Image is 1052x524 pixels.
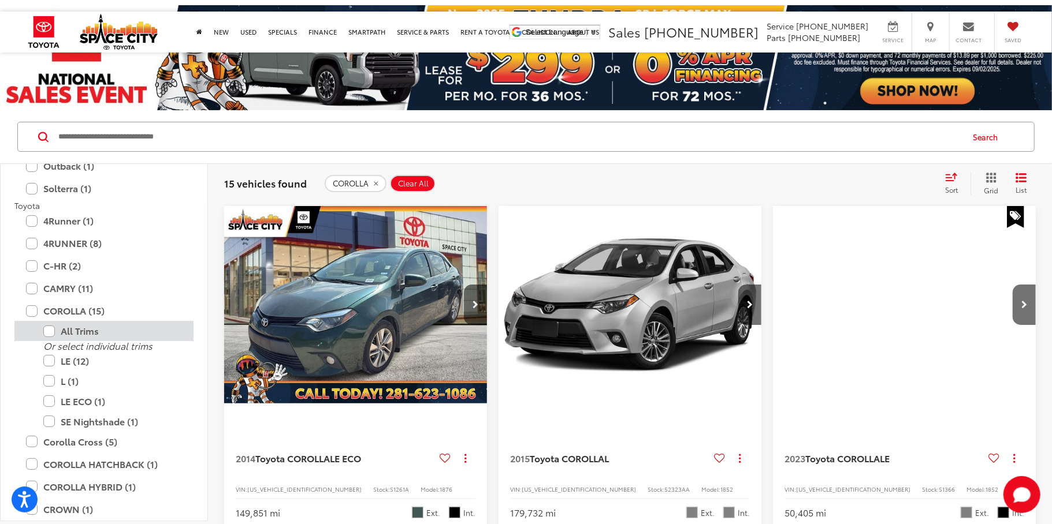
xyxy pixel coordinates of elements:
label: LE ECO (1) [43,391,182,411]
label: LE (12) [43,351,182,371]
span: dropdown dots [739,454,741,463]
button: Actions [455,448,475,469]
span: Gray [723,507,735,518]
a: 2015 Toyota COROLLA LE GRADE FWD2015 Toyota COROLLA LE GRADE FWD2015 Toyota COROLLA LE GRADE FWD2... [498,206,763,403]
span: 1852 [986,485,998,493]
span: VIN: [785,485,796,493]
span: Ext. [701,507,715,518]
div: 2015 Toyota COROLLA L 0 [498,206,763,403]
span: [US_VEHICLE_IDENTIFICATION_NUMBER] [796,485,910,493]
label: Solterra (1) [26,178,182,199]
span: Saved [1001,36,1026,44]
span: [US_VEHICLE_IDENTIFICATION_NUMBER] [522,485,636,493]
span: LE ECO [330,451,361,465]
label: 4RUNNER (8) [26,233,182,253]
img: 2015 Toyota COROLLA LE GRADE FWD [498,206,763,405]
span: 2014 [236,451,255,465]
span: Parts [767,32,786,43]
a: Service [876,12,912,53]
div: 50,405 mi [785,506,826,519]
a: Used [235,12,262,53]
svg: Start Chat [1003,476,1040,513]
button: Next image [1013,285,1036,325]
span: Ext. [975,507,989,518]
label: COROLLA HYBRID (1) [26,477,182,497]
span: [PHONE_NUMBER] [644,23,759,41]
label: C-HR (2) [26,256,182,276]
span: Toyota COROLLA [255,451,330,465]
img: Space City Toyota [80,14,158,50]
span: Grid [984,185,998,195]
span: Stock: [648,485,664,493]
span: 2015 [510,451,530,465]
a: New [208,12,235,53]
label: Outback (1) [26,156,182,176]
button: Actions [1004,448,1024,469]
span: Special [1007,206,1024,228]
a: My Saved Vehicles [997,12,1032,53]
span: Model: [966,485,986,493]
span: Clear All [398,179,429,188]
a: Specials [262,12,303,53]
span: List [1016,185,1027,194]
a: Home [191,12,208,53]
button: Select sort value [939,172,971,195]
span: Service [767,20,794,32]
a: Finance [303,12,343,53]
a: 2014 Toyota COROLLA LE ECO PREMIUM2014 Toyota COROLLA LE ECO PREMIUM2014 Toyota COROLLA LE ECO PR... [224,206,488,403]
span: Contact [956,36,982,44]
label: All Trims [43,321,182,341]
span: Ext. [426,507,440,518]
button: Clear All [390,175,436,192]
a: 2015Toyota COROLLAL [510,452,709,465]
button: Next image [738,285,761,325]
span: Classic Silver Metallic [686,507,698,518]
label: L (1) [43,371,182,391]
span: 15 vehicles found [224,176,307,190]
span: Toyota COROLLA [805,451,880,465]
div: 179,732 mi [510,506,556,519]
label: CROWN (1) [26,499,182,519]
label: COROLLA (15) [26,301,182,321]
span: Sort [945,185,958,194]
a: SmartPath [343,12,391,53]
span: Int. [738,507,750,518]
label: 4Runner (1) [26,211,182,231]
span: Service [880,36,906,44]
div: 149,851 mi [236,506,280,519]
a: Service & Parts [391,12,455,53]
span: COROLLA [333,179,369,188]
span: Model: [421,485,440,493]
a: Map [914,12,949,53]
button: Actions [730,448,750,469]
img: Toyota [20,12,68,53]
span: 2023 [785,451,805,465]
span: Classic Silver Metallic [961,507,972,518]
span: Stock: [373,485,390,493]
span: S1366 [939,485,955,493]
span: Black For Limited/Trail B [449,507,460,518]
span: dropdown dots [464,454,466,463]
span: Toyota [14,200,40,211]
span: Stock: [922,485,939,493]
span: 4Evergreen Mica [412,507,423,518]
a: 2023Toyota COROLLALE [785,452,984,465]
span: L [604,451,609,465]
input: Search by Make, Model, or Keyword [57,123,962,151]
a: 2014Toyota COROLLALE ECO [236,452,435,465]
span: Toyota COROLLA [530,451,604,465]
span: S1261A [390,485,409,493]
span: LE [880,451,890,465]
span: VIN: [510,485,522,493]
span: [PHONE_NUMBER] [796,20,868,32]
span: Map [918,36,943,44]
button: Search [962,122,1014,151]
span: [US_VEHICLE_IDENTIFICATION_NUMBER] [247,485,362,493]
img: 2014 Toyota COROLLA LE ECO PREMIUM [224,206,488,405]
a: Contact [951,12,987,53]
label: COROLLA HATCHBACK (1) [26,454,182,474]
button: List View [1007,172,1036,195]
span: [PHONE_NUMBER] [788,32,860,43]
a: About Us [562,12,605,53]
